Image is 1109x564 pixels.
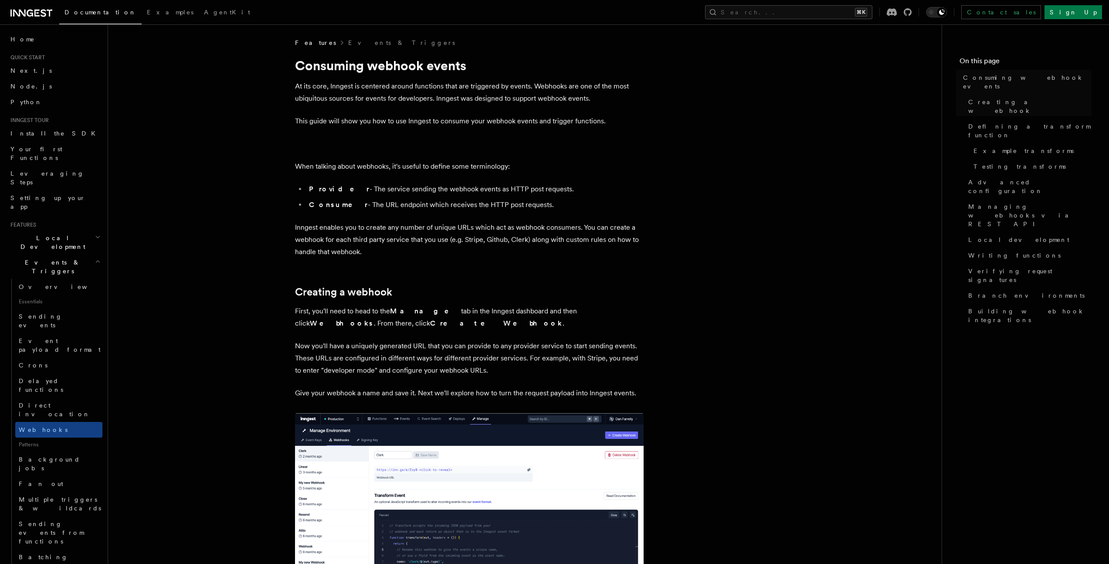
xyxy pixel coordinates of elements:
span: Features [7,221,36,228]
span: Patterns [15,438,102,452]
span: Sending events from functions [19,520,84,545]
a: Delayed functions [15,373,102,398]
span: Features [295,38,336,47]
p: At its core, Inngest is centered around functions that are triggered by events. Webhooks are one ... [295,80,644,105]
p: Give your webhook a name and save it. Next we'll explore how to turn the request payload into Inn... [295,387,644,399]
span: Node.js [10,83,52,90]
button: Local Development [7,230,102,255]
p: Inngest enables you to create any number of unique URLs which act as webhook consumers. You can c... [295,221,644,258]
span: Background jobs [19,456,80,472]
span: Examples [147,9,193,16]
p: Now you'll have a uniquely generated URL that you can provide to any provider service to start se... [295,340,644,377]
strong: Provider [309,185,370,193]
span: Your first Functions [10,146,62,161]
span: Direct invocation [19,402,90,418]
a: AgentKit [199,3,255,24]
span: Advanced configuration [968,178,1092,195]
strong: Manage [390,307,461,315]
span: Leveraging Steps [10,170,84,186]
a: Node.js [7,78,102,94]
a: Sending events from functions [15,516,102,549]
span: Fan out [19,480,63,487]
a: Install the SDK [7,126,102,141]
span: Consuming webhook events [963,73,1092,91]
span: Verifying request signatures [968,267,1092,284]
span: Local development [968,235,1069,244]
a: Events & Triggers [348,38,455,47]
span: Creating a webhook [968,98,1092,115]
p: This guide will show you how to use Inngest to consume your webhook events and trigger functions. [295,115,644,127]
span: Inngest tour [7,117,49,124]
p: When talking about webhooks, it's useful to define some terminology: [295,160,644,173]
a: Multiple triggers & wildcards [15,492,102,516]
span: Writing functions [968,251,1061,260]
strong: Webhooks [310,319,374,327]
a: Contact sales [961,5,1041,19]
a: Background jobs [15,452,102,476]
h4: On this page [960,56,1092,70]
a: Event payload format [15,333,102,357]
a: Advanced configuration [965,174,1092,199]
span: Example transforms [973,146,1074,155]
p: First, you'll need to head to the tab in the Inngest dashboard and then click . From there, click . [295,305,644,330]
button: Search...⌘K [705,5,872,19]
a: Branch environments [965,288,1092,303]
a: Testing transforms [970,159,1092,174]
a: Example transforms [970,143,1092,159]
span: Setting up your app [10,194,85,210]
a: Documentation [59,3,142,24]
li: - The URL endpoint which receives the HTTP post requests. [306,199,644,211]
a: Overview [15,279,102,295]
a: Webhooks [15,422,102,438]
a: Defining a transform function [965,119,1092,143]
span: Python [10,99,42,105]
span: Defining a transform function [968,122,1092,139]
span: Next.js [10,67,52,74]
a: Leveraging Steps [7,166,102,190]
a: Creating a webhook [965,94,1092,119]
a: Fan out [15,476,102,492]
a: Creating a webhook [295,286,392,298]
a: Next.js [7,63,102,78]
button: Toggle dark mode [926,7,947,17]
a: Your first Functions [7,141,102,166]
a: Managing webhooks via REST API [965,199,1092,232]
a: Crons [15,357,102,373]
a: Building webhook integrations [965,303,1092,328]
h1: Consuming webhook events [295,58,644,73]
span: Events & Triggers [7,258,95,275]
strong: Create Webhook [430,319,563,327]
a: Local development [965,232,1092,248]
span: Home [10,35,35,44]
span: Local Development [7,234,95,251]
span: Building webhook integrations [968,307,1092,324]
span: Essentials [15,295,102,309]
span: AgentKit [204,9,250,16]
a: Writing functions [965,248,1092,263]
a: Python [7,94,102,110]
strong: Consumer [309,200,368,209]
a: Verifying request signatures [965,263,1092,288]
span: Multiple triggers & wildcards [19,496,101,512]
a: Consuming webhook events [960,70,1092,94]
kbd: ⌘K [855,8,867,17]
span: Install the SDK [10,130,101,137]
span: Sending events [19,313,62,329]
li: - The service sending the webhook events as HTTP post requests. [306,183,644,195]
span: Testing transforms [973,162,1066,171]
button: Events & Triggers [7,255,102,279]
span: Webhooks [19,426,68,433]
span: Event payload format [19,337,101,353]
a: Sending events [15,309,102,333]
span: Managing webhooks via REST API [968,202,1092,228]
span: Crons [19,362,47,369]
span: Branch environments [968,291,1085,300]
a: Examples [142,3,199,24]
span: Delayed functions [19,377,63,393]
a: Home [7,31,102,47]
span: Overview [19,283,109,290]
a: Direct invocation [15,398,102,422]
a: Setting up your app [7,190,102,214]
span: Documentation [64,9,136,16]
a: Sign Up [1045,5,1102,19]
